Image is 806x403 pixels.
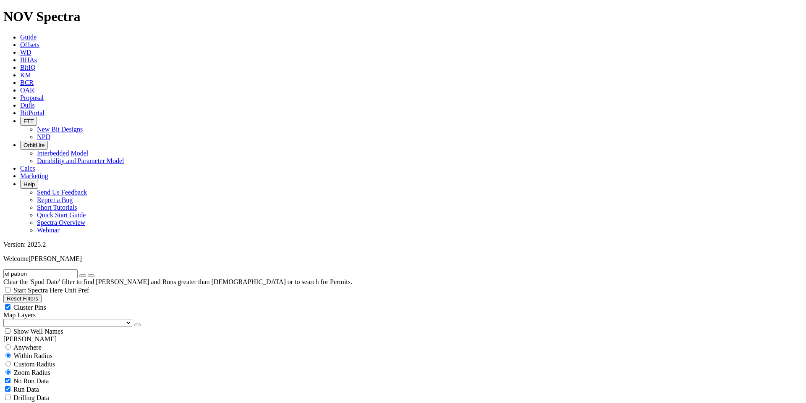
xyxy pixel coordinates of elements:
a: BitIQ [20,64,35,71]
span: Drilling Data [13,394,49,401]
div: [PERSON_NAME] [3,335,803,343]
a: Interbedded Model [37,150,88,157]
span: Cluster Pins [13,304,46,311]
span: Within Radius [14,352,52,359]
span: Show Well Names [13,328,63,335]
span: Map Layers [3,311,36,319]
p: Welcome [3,255,803,263]
span: Anywhere [13,344,42,351]
span: OrbitLite [24,142,44,148]
span: No Run Data [13,377,49,385]
a: Guide [20,34,37,41]
a: Spectra Overview [37,219,85,226]
span: FTT [24,118,34,124]
button: Reset Filters [3,294,42,303]
span: Zoom Radius [14,369,50,376]
h1: NOV Spectra [3,9,803,24]
button: FTT [20,117,37,126]
a: BitPortal [20,109,44,116]
a: Dulls [20,102,35,109]
a: Proposal [20,94,44,101]
span: Help [24,181,35,187]
a: Durability and Parameter Model [37,157,124,164]
a: Marketing [20,172,48,179]
input: Start Spectra Here [5,287,10,292]
a: Calcs [20,165,35,172]
a: BHAs [20,56,37,63]
span: Unit Pref [64,287,89,294]
a: OAR [20,87,34,94]
a: WD [20,49,31,56]
a: KM [20,71,31,79]
div: Version: 2025.2 [3,241,803,248]
a: Send Us Feedback [37,189,87,196]
a: Short Tutorials [37,204,77,211]
button: Help [20,180,38,189]
a: NPD [37,133,50,140]
input: Search [3,269,78,278]
span: Custom Radius [14,361,55,368]
a: Webinar [37,227,60,234]
a: BCR [20,79,34,86]
span: Clear the 'Spud Date' filter to find [PERSON_NAME] and Runs greater than [DEMOGRAPHIC_DATA] or to... [3,278,352,285]
span: [PERSON_NAME] [29,255,82,262]
a: New Bit Designs [37,126,83,133]
a: Quick Start Guide [37,211,86,219]
span: Start Spectra Here [13,287,63,294]
a: Report a Bug [37,196,73,203]
button: OrbitLite [20,141,48,150]
span: Run Data [13,386,39,393]
a: Offsets [20,41,39,48]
